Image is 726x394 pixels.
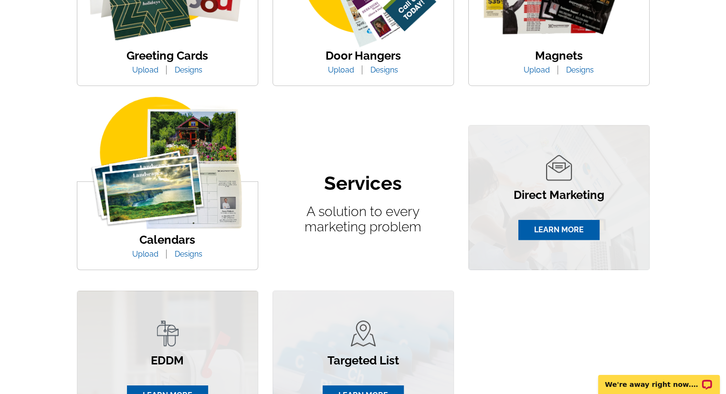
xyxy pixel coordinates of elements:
[323,355,404,366] p: Targeted List
[139,233,195,247] a: Calendars
[351,321,376,346] img: target-list-icon.png
[516,65,557,74] a: Upload
[168,65,210,74] a: Designs
[82,97,253,229] img: calander.png
[126,49,208,62] a: Greeting Cards
[321,65,361,74] a: Upload
[168,249,210,259] a: Designs
[125,249,166,259] a: Upload
[535,49,583,62] a: Magnets
[324,172,402,195] h2: Services
[127,355,208,366] p: EDDM
[277,204,449,235] p: A solution to every marketing problem
[155,321,180,346] img: eddm-icon.png
[559,65,601,74] a: Designs
[363,65,405,74] a: Designs
[592,364,726,394] iframe: LiveChat chat widget
[125,65,166,74] a: Upload
[514,189,604,201] p: Direct Marketing
[326,49,401,62] a: Door Hangers
[546,155,572,181] img: direct-marketing-icon.png
[518,220,600,240] a: LEARN MORE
